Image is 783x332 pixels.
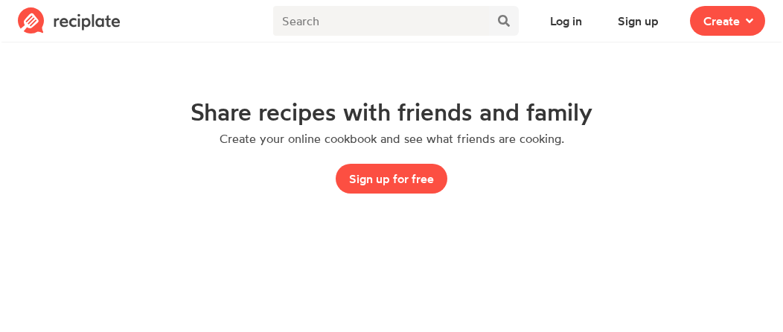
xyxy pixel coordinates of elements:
img: Reciplate [18,7,121,34]
button: Sign up [604,6,672,36]
button: Create [690,6,765,36]
button: Sign up for free [336,164,447,194]
button: Log in [537,6,595,36]
span: Create [703,12,740,30]
h1: Share recipes with friends and family [191,98,592,125]
p: Create your online cookbook and see what friends are cooking. [220,131,564,146]
input: Search [273,6,490,36]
